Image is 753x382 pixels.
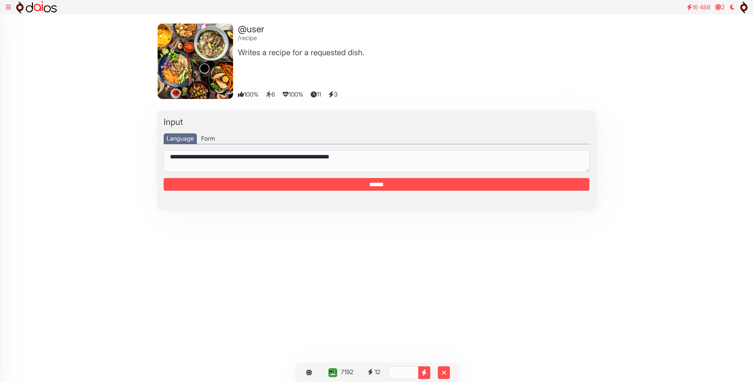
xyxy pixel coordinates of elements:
div: Form [198,133,218,144]
h2: /recipe [238,34,364,42]
span: 11 [311,90,327,99]
span: 2 [721,4,725,11]
h1: @user [238,24,364,34]
div: Language [164,133,197,144]
img: symbol.svg [740,1,748,13]
span: 3 [328,90,344,99]
span: 6 [266,90,281,99]
img: logo-h.svg [16,1,57,13]
a: 16 488 [684,1,713,13]
span: 16 488 [692,4,710,11]
h3: Writes a recipe for a requested dish. [238,48,364,57]
img: Types-of-Cuisines-from-Around-the-World-With-their-Popular-Food.jpg [158,24,233,99]
span: 100% [238,90,264,99]
h2: Input [164,117,589,127]
span: 100% [283,90,309,99]
a: 2 [712,1,728,13]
